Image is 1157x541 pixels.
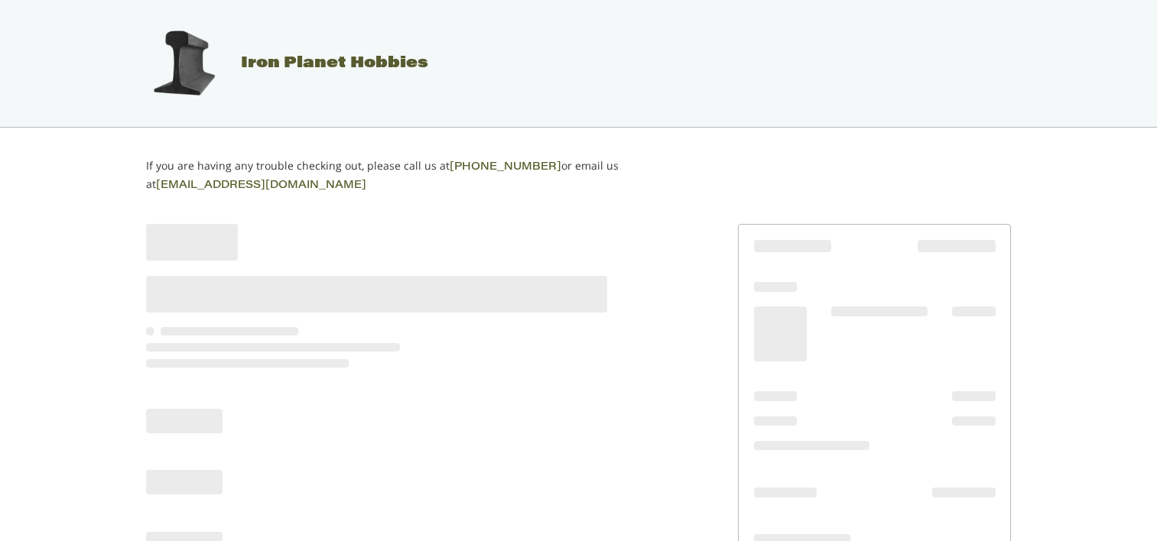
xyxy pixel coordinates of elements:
[450,162,561,173] a: [PHONE_NUMBER]
[145,25,222,102] img: Iron Planet Hobbies
[130,56,428,71] a: Iron Planet Hobbies
[241,56,428,71] span: Iron Planet Hobbies
[146,157,667,194] p: If you are having any trouble checking out, please call us at or email us at
[156,180,366,191] a: [EMAIL_ADDRESS][DOMAIN_NAME]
